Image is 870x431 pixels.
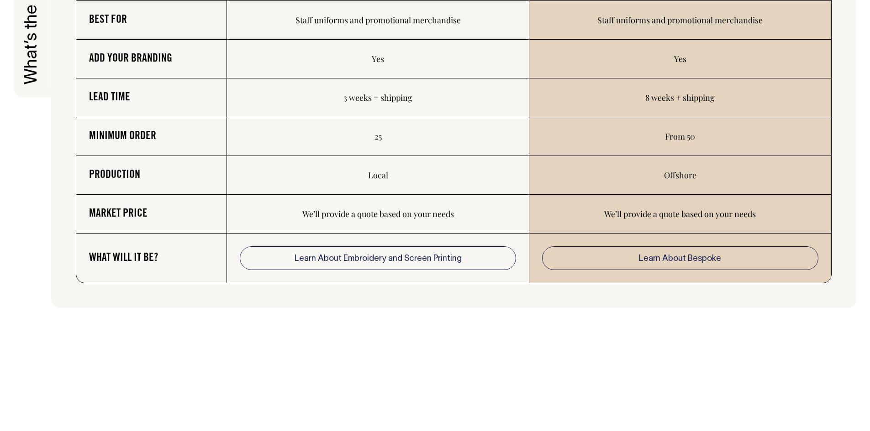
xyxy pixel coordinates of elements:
td: We’ll provide a quote based on your needs [227,195,529,234]
td: We’ll provide a quote based on your needs [529,195,831,234]
td: Add your branding [76,40,227,78]
td: Offshore [529,156,831,195]
td: Minimum order [76,117,227,156]
td: Market price [76,195,227,234]
a: Learn About Embroidery and Screen Printing [240,246,516,270]
td: Yes [227,40,529,78]
a: Learn About Bespoke [542,246,818,270]
td: 3 weeks + shipping [227,78,529,117]
td: What will it be? [76,234,227,283]
td: Lead time [76,78,227,117]
td: Best for [76,1,227,40]
td: Staff uniforms and promotional merchandise [227,1,529,40]
td: Staff uniforms and promotional merchandise [529,1,831,40]
td: From 50 [529,117,831,156]
td: 8 weeks + shipping [529,78,831,117]
td: Local [227,156,529,195]
td: 25 [227,117,529,156]
td: Production [76,156,227,195]
td: Yes [529,40,831,78]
